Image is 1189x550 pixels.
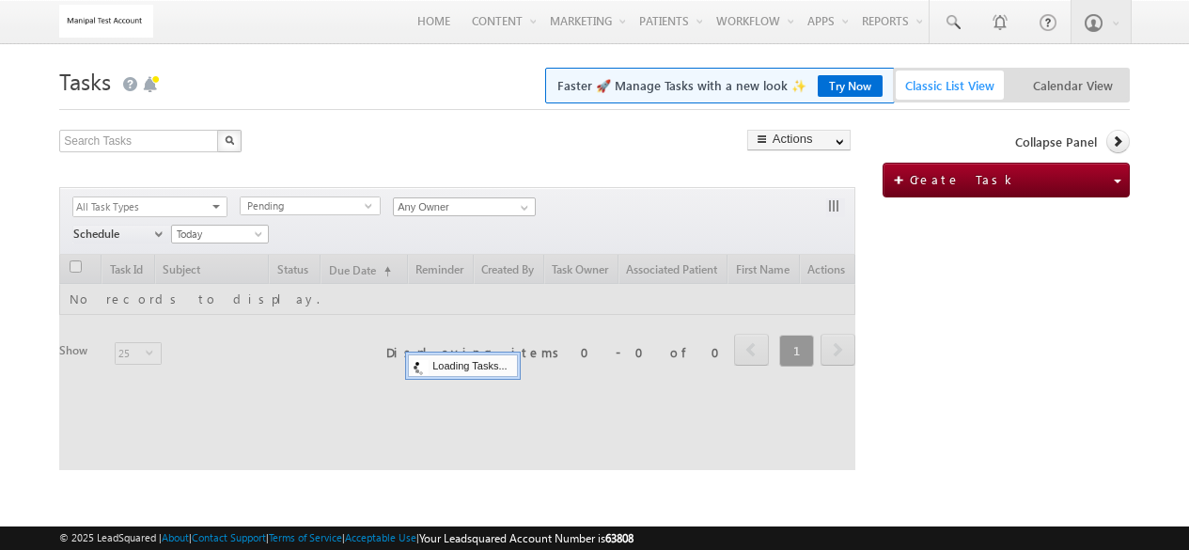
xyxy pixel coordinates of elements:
span: Tasks [59,66,111,96]
span: 63808 [605,531,634,545]
span: Pending [241,197,365,214]
span: select [212,205,220,212]
span: Classic List View [896,71,1004,100]
span: select [365,201,380,210]
img: Search [225,135,234,145]
img: add [893,174,906,185]
span: © 2025 LeadSquared | | | | | [59,529,634,547]
a: About [162,531,189,543]
img: Custom Logo [59,5,153,38]
a: Try Now [818,75,883,97]
span: select [155,229,170,238]
span: Today [172,226,262,243]
div: All Task Types [72,196,227,217]
button: Actions [747,130,851,150]
input: Type to Search [393,197,536,216]
a: Acceptable Use [345,531,416,543]
a: Contact Support [192,531,266,543]
span: Calendar View [1019,71,1127,100]
span: Your Leadsquared Account Number is [419,531,634,545]
span: All Task Types [73,197,211,217]
a: Show All Items [510,198,534,217]
a: Today [171,225,268,244]
span: Collapse Panel [1015,134,1097,150]
a: Terms of Service [269,531,342,543]
button: add Create Task [883,163,1130,197]
span: Faster 🚀 Manage Tasks with a new look ✨ [557,76,883,95]
div: Loading Tasks... [408,354,517,377]
span: Create Task [910,171,1017,187]
span: Schedule [73,226,155,243]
